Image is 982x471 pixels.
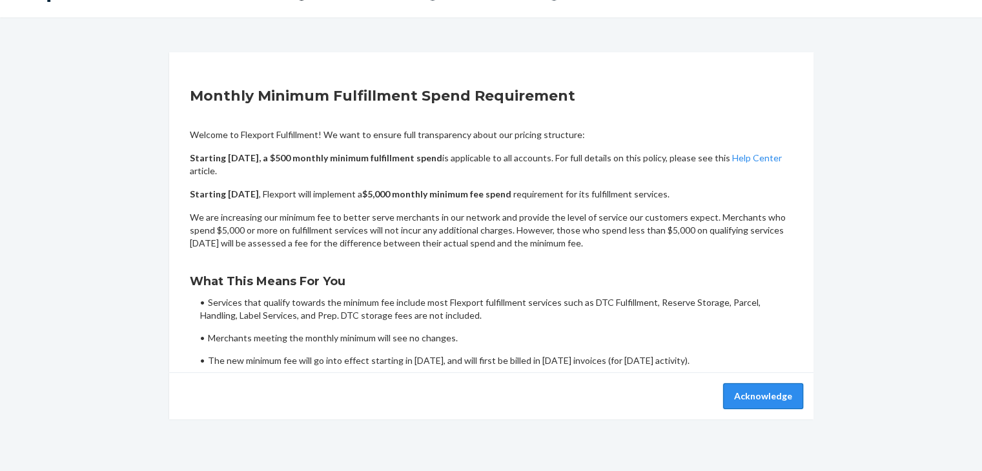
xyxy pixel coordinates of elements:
[190,128,793,141] p: Welcome to Flexport Fulfillment! We want to ensure full transparency about our pricing structure:
[732,152,782,163] a: Help Center
[190,211,793,250] p: We are increasing our minimum fee to better serve merchants in our network and provide the level ...
[190,152,793,177] p: is applicable to all accounts. For full details on this policy, please see this article.
[190,273,793,290] h3: What This Means For You
[723,383,803,409] button: Acknowledge
[190,86,793,106] h2: Monthly Minimum Fulfillment Spend Requirement
[200,296,793,322] li: Services that qualify towards the minimum fee include most Flexport fulfillment services such as ...
[362,188,511,199] b: $5,000 monthly minimum fee spend
[200,332,793,345] li: Merchants meeting the monthly minimum will see no changes.
[190,188,793,201] p: , Flexport will implement a requirement for its fulfillment services.
[200,354,793,367] li: The new minimum fee will go into effect starting in [DATE], and will first be billed in [DATE] in...
[190,188,259,199] b: Starting [DATE]
[190,152,442,163] b: Starting [DATE], a $500 monthly minimum fulfillment spend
